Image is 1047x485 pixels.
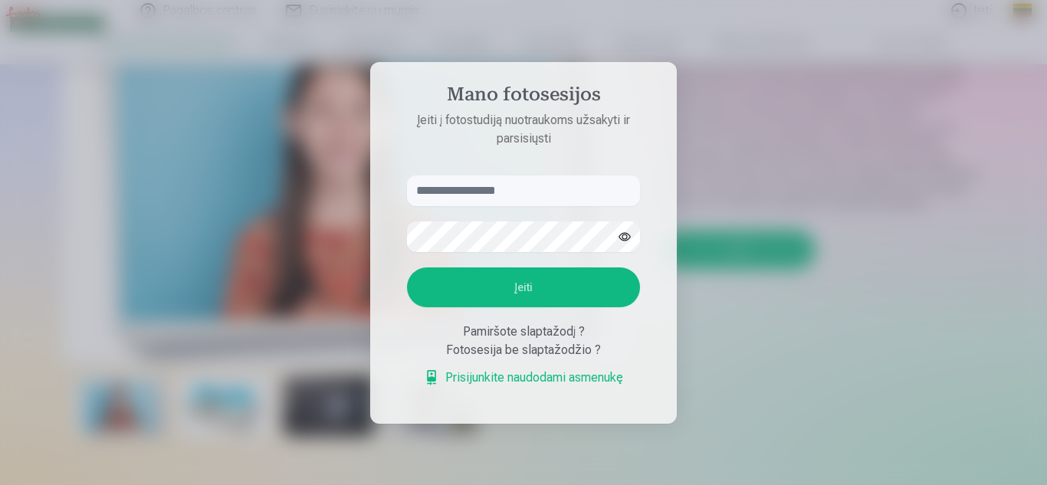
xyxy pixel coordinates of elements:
button: Įeiti [407,267,640,307]
h4: Mano fotosesijos [392,84,655,111]
p: Įeiti į fotostudiją nuotraukoms užsakyti ir parsisiųsti [392,111,655,148]
div: Pamiršote slaptažodį ? [407,323,640,341]
a: Prisijunkite naudodami asmenukę [424,369,623,387]
div: Fotosesija be slaptažodžio ? [407,341,640,359]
